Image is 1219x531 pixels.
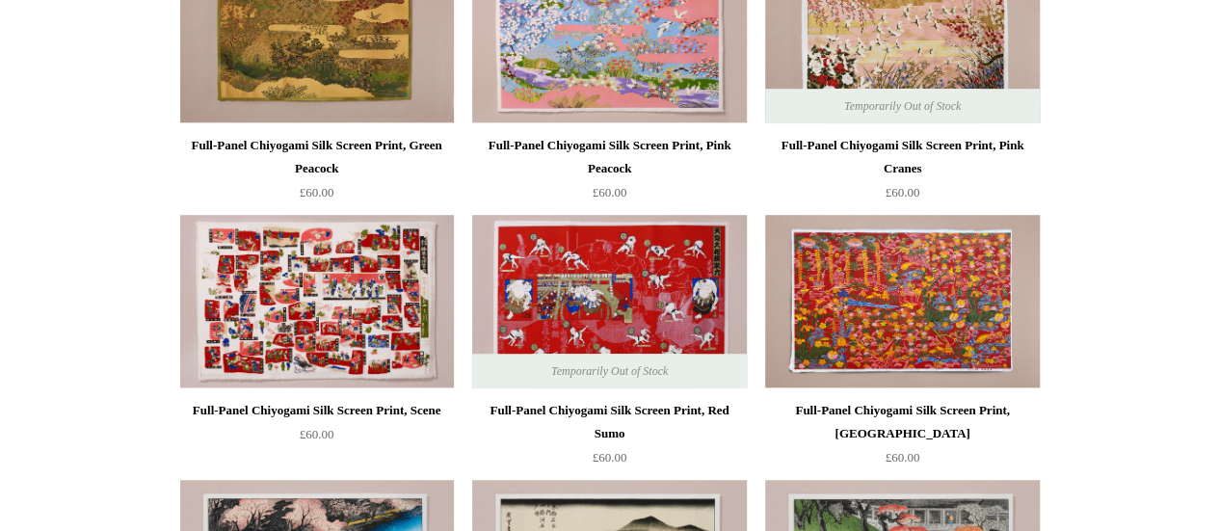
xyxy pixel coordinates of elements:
a: Full-Panel Chiyogami Silk Screen Print, Red Sumo Full-Panel Chiyogami Silk Screen Print, Red Sumo... [472,215,746,388]
img: Full-Panel Chiyogami Silk Screen Print, Scene [180,215,454,388]
span: Temporarily Out of Stock [825,89,980,123]
a: Full-Panel Chiyogami Silk Screen Print, Red Sumo £60.00 [472,399,746,478]
span: £60.00 [300,185,334,199]
a: Full-Panel Chiyogami Silk Screen Print, Red Islands Full-Panel Chiyogami Silk Screen Print, Red I... [765,215,1039,388]
span: £60.00 [886,450,920,465]
span: £60.00 [593,450,627,465]
a: Full-Panel Chiyogami Silk Screen Print, Pink Cranes £60.00 [765,134,1039,213]
div: Full-Panel Chiyogami Silk Screen Print, Pink Cranes [770,134,1034,180]
div: Full-Panel Chiyogami Silk Screen Print, Red Sumo [477,399,741,445]
img: Full-Panel Chiyogami Silk Screen Print, Red Islands [765,215,1039,388]
span: £60.00 [886,185,920,199]
span: Temporarily Out of Stock [532,354,687,388]
div: Full-Panel Chiyogami Silk Screen Print, [GEOGRAPHIC_DATA] [770,399,1034,445]
a: Full-Panel Chiyogami Silk Screen Print, Scene £60.00 [180,399,454,478]
span: £60.00 [593,185,627,199]
div: Full-Panel Chiyogami Silk Screen Print, Scene [185,399,449,422]
a: Full-Panel Chiyogami Silk Screen Print, Scene Full-Panel Chiyogami Silk Screen Print, Scene [180,215,454,388]
div: Full-Panel Chiyogami Silk Screen Print, Green Peacock [185,134,449,180]
a: Full-Panel Chiyogami Silk Screen Print, Pink Peacock £60.00 [472,134,746,213]
img: Full-Panel Chiyogami Silk Screen Print, Red Sumo [472,215,746,388]
div: Full-Panel Chiyogami Silk Screen Print, Pink Peacock [477,134,741,180]
span: £60.00 [300,427,334,441]
a: Full-Panel Chiyogami Silk Screen Print, Green Peacock £60.00 [180,134,454,213]
a: Full-Panel Chiyogami Silk Screen Print, [GEOGRAPHIC_DATA] £60.00 [765,399,1039,478]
